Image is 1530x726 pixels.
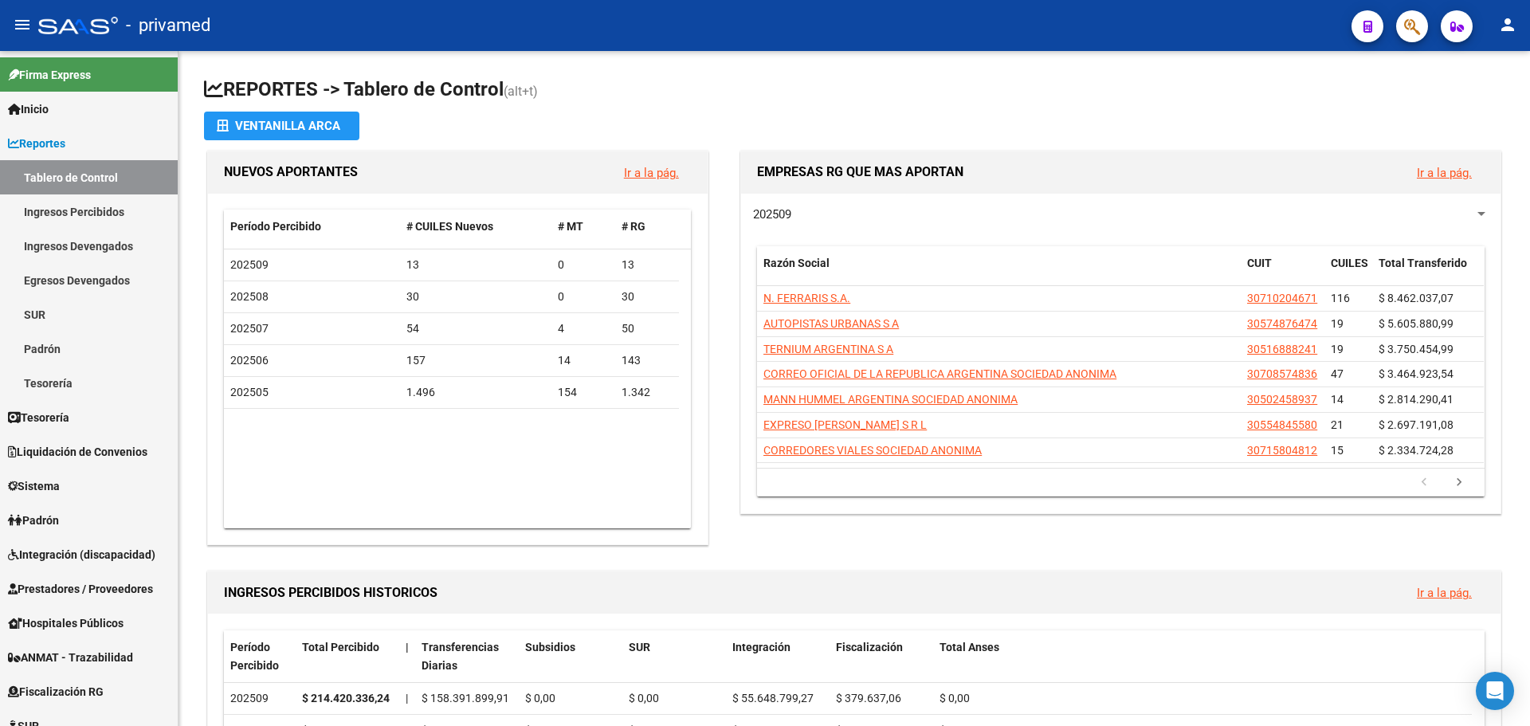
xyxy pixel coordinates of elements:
[1404,578,1485,607] button: Ir a la pág.
[615,210,679,244] datatable-header-cell: # RG
[1324,246,1372,299] datatable-header-cell: CUILES
[611,158,692,187] button: Ir a la pág.
[1379,444,1453,457] span: $ 2.334.724,28
[217,112,347,140] div: Ventanilla ARCA
[1331,257,1368,269] span: CUILES
[1331,367,1344,380] span: 47
[525,692,555,704] span: $ 0,00
[399,630,415,683] datatable-header-cell: |
[230,258,269,271] span: 202509
[8,477,60,495] span: Sistema
[8,135,65,152] span: Reportes
[224,585,437,600] span: INGRESOS PERCIBIDOS HISTORICOS
[622,351,673,370] div: 143
[629,641,650,653] span: SUR
[940,641,999,653] span: Total Anses
[836,641,903,653] span: Fiscalización
[13,15,32,34] mat-icon: menu
[1241,246,1324,299] datatable-header-cell: CUIT
[1331,317,1344,330] span: 19
[8,614,124,632] span: Hospitales Públicos
[1331,418,1344,431] span: 21
[629,692,659,704] span: $ 0,00
[302,641,379,653] span: Total Percibido
[763,418,927,431] span: EXPRESO [PERSON_NAME] S R L
[933,630,1472,683] datatable-header-cell: Total Anses
[1247,418,1317,431] span: 30554845580
[230,290,269,303] span: 202508
[726,630,830,683] datatable-header-cell: Integración
[624,166,679,180] a: Ir a la pág.
[1379,317,1453,330] span: $ 5.605.880,99
[836,692,901,704] span: $ 379.637,06
[422,641,499,672] span: Transferencias Diarias
[406,351,546,370] div: 157
[1379,257,1467,269] span: Total Transferido
[1417,166,1472,180] a: Ir a la pág.
[558,220,583,233] span: # MT
[763,393,1018,406] span: MANN HUMMEL ARGENTINA SOCIEDAD ANONIMA
[8,443,147,461] span: Liquidación de Convenios
[622,288,673,306] div: 30
[406,641,409,653] span: |
[558,351,609,370] div: 14
[622,630,726,683] datatable-header-cell: SUR
[763,444,982,457] span: CORREDORES VIALES SOCIEDAD ANONIMA
[753,207,791,222] span: 202509
[763,367,1116,380] span: CORREO OFICIAL DE LA REPUBLICA ARGENTINA SOCIEDAD ANONIMA
[732,692,814,704] span: $ 55.648.799,27
[1247,343,1317,355] span: 30516888241
[1247,393,1317,406] span: 30502458937
[296,630,399,683] datatable-header-cell: Total Percibido
[525,641,575,653] span: Subsidios
[230,641,279,672] span: Período Percibido
[230,322,269,335] span: 202507
[1379,418,1453,431] span: $ 2.697.191,08
[406,220,493,233] span: # CUILES Nuevos
[400,210,552,244] datatable-header-cell: # CUILES Nuevos
[204,77,1504,104] h1: REPORTES -> Tablero de Control
[558,256,609,274] div: 0
[8,580,153,598] span: Prestadores / Proveedores
[1379,292,1453,304] span: $ 8.462.037,07
[763,292,850,304] span: N. FERRARIS S.A.
[732,641,790,653] span: Integración
[551,210,615,244] datatable-header-cell: # MT
[230,689,289,708] div: 202509
[1404,158,1485,187] button: Ir a la pág.
[1417,586,1472,600] a: Ir a la pág.
[519,630,622,683] datatable-header-cell: Subsidios
[763,317,899,330] span: AUTOPISTAS URBANAS S A
[406,256,546,274] div: 13
[224,630,296,683] datatable-header-cell: Período Percibido
[302,692,390,704] strong: $ 214.420.336,24
[1247,292,1317,304] span: 30710204671
[1409,474,1439,492] a: go to previous page
[1247,367,1317,380] span: 30708574836
[1247,444,1317,457] span: 30715804812
[415,630,519,683] datatable-header-cell: Transferencias Diarias
[558,288,609,306] div: 0
[763,343,893,355] span: TERNIUM ARGENTINA S A
[1372,246,1484,299] datatable-header-cell: Total Transferido
[406,320,546,338] div: 54
[8,409,69,426] span: Tesorería
[1247,317,1317,330] span: 30574876474
[406,692,408,704] span: |
[1331,343,1344,355] span: 19
[1331,292,1350,304] span: 116
[406,383,546,402] div: 1.496
[757,164,963,179] span: EMPRESAS RG QUE MAS APORTAN
[230,220,321,233] span: Período Percibido
[204,112,359,140] button: Ventanilla ARCA
[763,257,830,269] span: Razón Social
[1331,393,1344,406] span: 14
[757,246,1241,299] datatable-header-cell: Razón Social
[622,383,673,402] div: 1.342
[558,383,609,402] div: 154
[406,288,546,306] div: 30
[622,320,673,338] div: 50
[1379,367,1453,380] span: $ 3.464.923,54
[8,649,133,666] span: ANMAT - Trazabilidad
[1247,257,1272,269] span: CUIT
